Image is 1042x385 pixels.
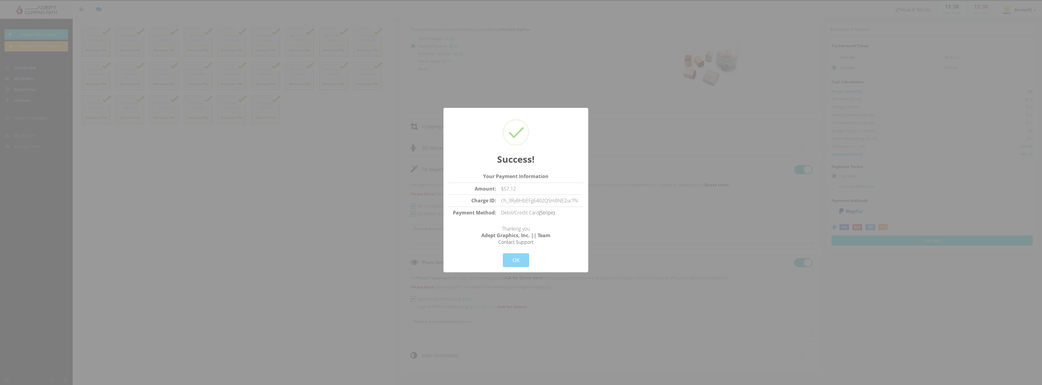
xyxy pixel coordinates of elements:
a: (Stripe) [539,209,555,216]
strong: Amount: [475,185,496,192]
h2: Success! [449,153,583,165]
p: Thanking you [449,219,583,245]
td: $57.12 [499,183,583,195]
a: Contact Support [498,239,533,245]
strong: Your Payment Information [483,173,549,180]
td: ch_3RyBHbEFg6402QSm0NE2ucTN [499,195,583,207]
strong: Payment Method: [453,209,496,216]
td: Debit/Credit Card [499,207,583,219]
strong: Adept Graphics, Inc. || Team [481,232,550,239]
button: OK [503,253,529,267]
strong: Charge ID: [471,197,496,204]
